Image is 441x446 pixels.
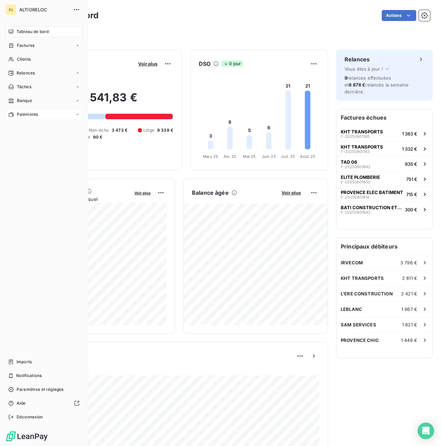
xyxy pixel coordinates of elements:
[341,180,370,184] span: F-20250801800
[17,414,43,420] span: Déconnexion
[402,275,417,281] span: 2 811 €
[138,61,157,67] span: Voir plus
[16,373,42,379] span: Notifications
[17,56,31,62] span: Clients
[6,40,82,51] a: Factures
[400,260,417,265] span: 3 796 €
[279,190,303,196] button: Voir plus
[337,238,432,255] h6: Principaux débiteurs
[341,144,383,150] span: KHT TRANSPORTS
[6,356,82,367] a: Imports
[341,190,403,195] span: PROVENCE ELEC BATIMENT
[17,111,38,118] span: Paiements
[224,154,236,159] tspan: Avr. 25
[341,150,370,154] span: F-20250801743
[345,75,409,94] span: relances effectuées et relancés la semaine dernière.
[281,154,295,159] tspan: Juil. 25
[382,10,416,21] button: Actions
[136,61,160,67] button: Voir plus
[132,190,153,196] button: Voir plus
[17,84,31,90] span: Tâches
[337,141,432,156] button: KHT TRANSPORTSF-202508017431 332 €
[341,291,393,296] span: L'ERE CONSTRUCTION
[17,70,35,76] span: Relances
[89,127,109,133] span: Non-échu
[203,154,218,159] tspan: Mars 25
[341,210,370,214] span: F-20250801843
[262,154,276,159] tspan: Juin 25
[401,291,417,296] span: 2 421 €
[337,126,432,141] button: KHT TRANSPORTSF-202508017451 383 €
[6,81,82,92] a: Tâches
[6,4,17,15] div: AL
[341,195,369,199] span: F-20250801814
[341,159,357,165] span: TAD 06
[17,400,26,406] span: Aide
[6,109,82,120] a: Paiements
[345,75,347,81] span: 9
[6,384,82,395] a: Paramètres et réglages
[402,322,417,327] span: 1 821 €
[6,26,82,37] a: Tableau de bord
[39,91,173,111] h2: 18 541,83 €
[17,42,34,49] span: Factures
[345,66,383,72] span: Vous êtes à jour !
[345,55,370,63] h6: Relances
[341,275,384,281] span: KHT TRANSPORTS
[406,176,417,182] span: 751 €
[402,131,417,136] span: 1 383 €
[112,127,127,133] span: 3 473 €
[341,260,363,265] span: IRVECOM
[341,129,383,134] span: KHT TRANSPORTS
[337,186,432,202] button: PROVENCE ELEC BATIMENTF-20250801814715 €
[337,109,432,126] h6: Factures échues
[17,98,32,104] span: Banque
[349,82,365,88] span: 8 878 €
[143,127,154,133] span: Litige
[341,134,370,139] span: F-20250801745
[6,431,48,442] img: Logo LeanPay
[341,174,380,180] span: ELITE PLOMBERIE
[17,359,32,365] span: Imports
[341,322,376,327] span: SAM SERVICES
[337,202,432,217] button: BATI CONSTRUCTION ET RENOVATIONF-20250801843300 €
[157,127,173,133] span: 9 339 €
[405,207,417,212] span: 300 €
[341,165,370,169] span: F-20250801842
[337,171,432,186] button: ELITE PLOMBERIEF-20250801800751 €
[337,156,432,171] button: TAD 06F-20250801842935 €
[6,95,82,106] a: Banque
[243,154,256,159] tspan: Mai 25
[199,60,211,68] h6: DSO
[341,306,362,312] span: LEBLANC
[192,189,229,197] h6: Balance âgée
[281,190,301,195] span: Voir plus
[341,337,379,343] span: PROVENCE CHIC
[6,54,82,65] a: Clients
[134,191,151,195] span: Voir plus
[401,337,417,343] span: 1 446 €
[401,306,417,312] span: 1 967 €
[418,423,434,439] div: Open Intercom Messenger
[300,154,315,159] tspan: Août 25
[93,134,103,140] span: 90 €
[19,7,69,12] span: ALTIORELOC
[402,146,417,152] span: 1 332 €
[222,61,243,67] span: 0 jour
[6,398,82,409] a: Aide
[406,192,417,197] span: 715 €
[341,205,402,210] span: BATI CONSTRUCTION ET RENOVATION
[405,161,417,167] span: 935 €
[17,386,63,393] span: Paramètres et réglages
[6,68,82,79] a: Relances
[17,29,49,35] span: Tableau de bord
